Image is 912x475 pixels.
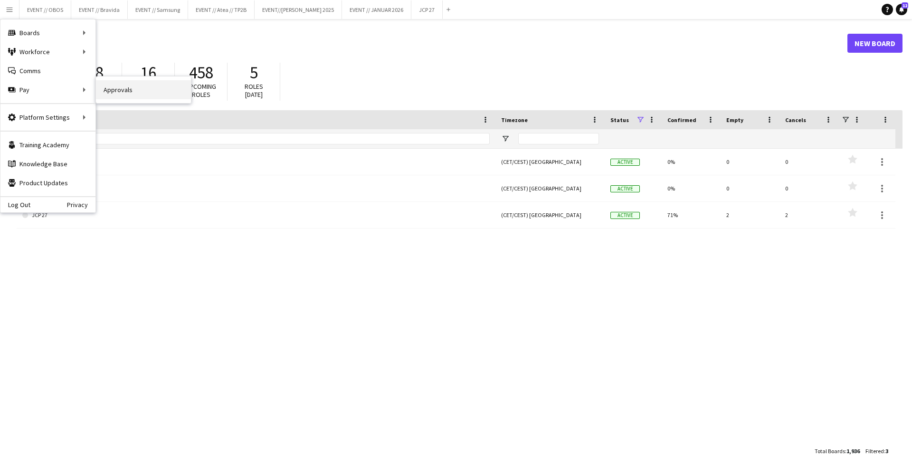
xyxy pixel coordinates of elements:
[22,149,490,175] a: Event // JCP 2023
[67,201,95,209] a: Privacy
[865,447,884,455] span: Filtered
[0,154,95,173] a: Knowledge Base
[662,149,721,175] div: 0%
[902,2,908,9] span: 12
[501,116,528,123] span: Timezone
[896,4,907,15] a: 12
[610,159,640,166] span: Active
[0,135,95,154] a: Training Academy
[140,62,156,83] span: 16
[245,82,263,99] span: Roles [DATE]
[721,202,779,228] div: 2
[250,62,258,83] span: 5
[128,0,188,19] button: EVENT // Samsung
[779,175,838,201] div: 0
[885,447,888,455] span: 3
[17,36,847,50] h1: Boards
[610,212,640,219] span: Active
[662,175,721,201] div: 0%
[501,134,510,143] button: Open Filter Menu
[189,62,213,83] span: 458
[342,0,411,19] button: EVENT // JANUAR 2026
[721,175,779,201] div: 0
[779,202,838,228] div: 2
[865,442,888,460] div: :
[846,447,860,455] span: 1,936
[22,175,490,202] a: EVENT // JCP 2023
[726,116,743,123] span: Empty
[188,0,255,19] button: EVENT // Atea // TP2B
[19,0,71,19] button: EVENT // OBOS
[495,149,605,175] div: (CET/CEST) [GEOGRAPHIC_DATA]
[518,133,599,144] input: Timezone Filter Input
[71,0,128,19] button: EVENT // Bravida
[779,149,838,175] div: 0
[411,0,443,19] button: JCP 27
[0,201,30,209] a: Log Out
[721,149,779,175] div: 0
[0,80,95,99] div: Pay
[815,442,860,460] div: :
[0,61,95,80] a: Comms
[22,202,490,228] a: JCP 27
[815,447,845,455] span: Total Boards
[495,202,605,228] div: (CET/CEST) [GEOGRAPHIC_DATA]
[667,116,696,123] span: Confirmed
[0,108,95,127] div: Platform Settings
[785,116,806,123] span: Cancels
[495,175,605,201] div: (CET/CEST) [GEOGRAPHIC_DATA]
[610,116,629,123] span: Status
[0,42,95,61] div: Workforce
[610,185,640,192] span: Active
[0,173,95,192] a: Product Updates
[96,80,191,99] a: Approvals
[0,23,95,42] div: Boards
[847,34,902,53] a: New Board
[662,202,721,228] div: 71%
[255,0,342,19] button: EVENT//[PERSON_NAME] 2025
[186,82,216,99] span: Upcoming roles
[39,133,490,144] input: Board name Filter Input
